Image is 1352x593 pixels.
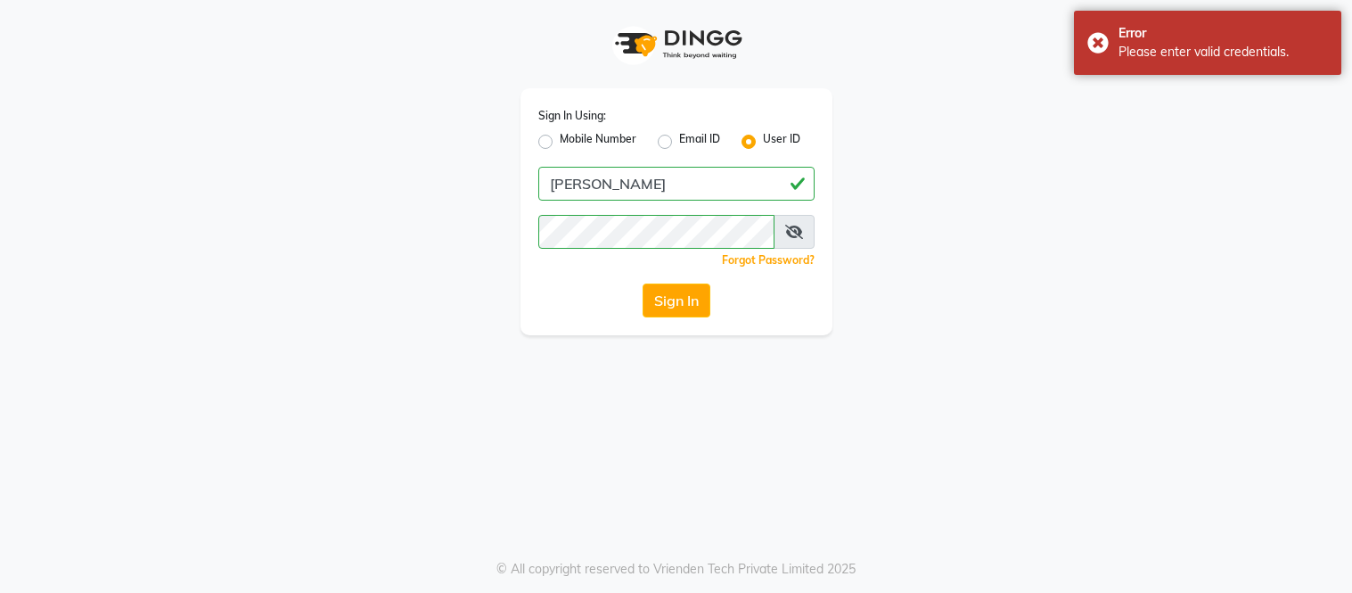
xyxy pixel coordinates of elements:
div: Please enter valid credentials. [1118,43,1328,62]
label: Email ID [679,131,720,152]
label: Mobile Number [560,131,636,152]
button: Sign In [643,284,710,317]
label: User ID [763,131,800,152]
div: Error [1118,24,1328,43]
input: Username [538,167,815,201]
a: Forgot Password? [722,253,815,267]
input: Username [538,215,774,249]
img: logo1.svg [605,18,748,70]
label: Sign In Using: [538,108,606,124]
